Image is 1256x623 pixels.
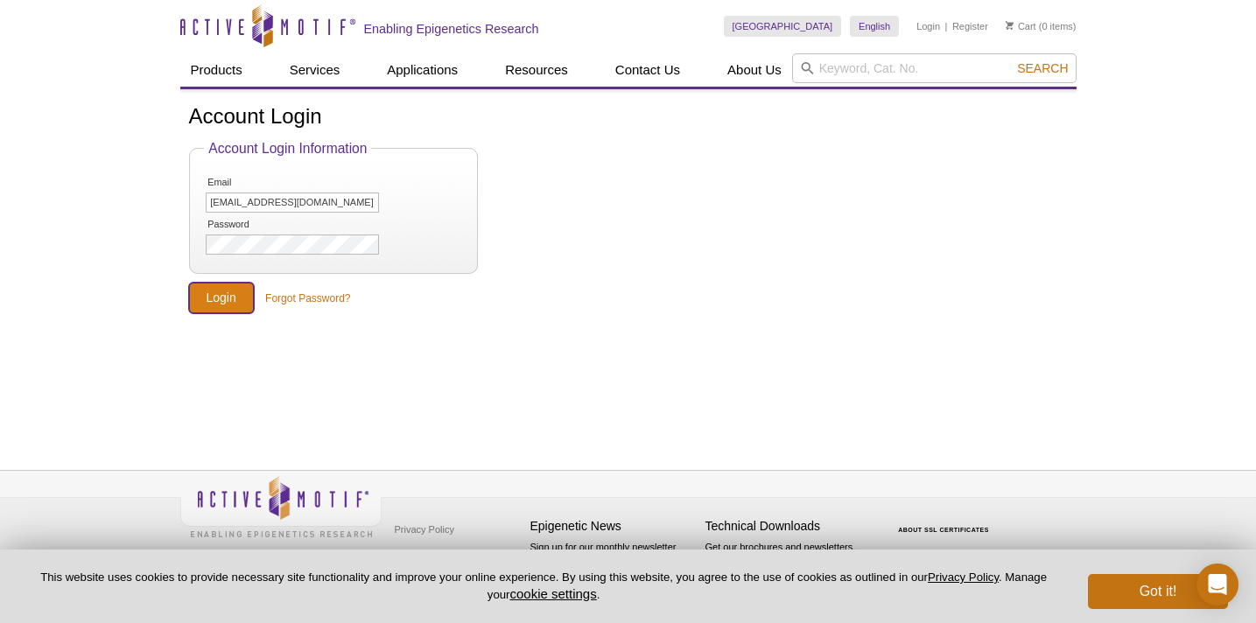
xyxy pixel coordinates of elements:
a: Products [180,53,253,87]
div: Open Intercom Messenger [1196,563,1238,605]
button: Search [1012,60,1073,76]
img: Your Cart [1006,21,1014,30]
p: Get our brochures and newsletters, or request them by mail. [705,540,872,584]
a: Login [916,20,940,32]
h4: Epigenetic News [530,519,697,534]
label: Password [206,219,295,230]
h2: Enabling Epigenetics Research [364,21,539,37]
button: Got it! [1088,574,1228,609]
a: Privacy Policy [928,570,999,584]
h4: Technical Downloads [705,519,872,534]
h1: Account Login [189,105,1068,130]
span: Search [1017,61,1068,75]
a: Forgot Password? [265,290,350,306]
a: Resources [495,53,579,87]
a: About Us [717,53,792,87]
input: Keyword, Cat. No. [792,53,1077,83]
li: (0 items) [1006,16,1077,37]
p: Sign up for our monthly newsletter highlighting recent publications in the field of epigenetics. [530,540,697,599]
a: ABOUT SSL CERTIFICATES [898,527,989,533]
table: Click to Verify - This site chose Symantec SSL for secure e-commerce and confidential communicati... [881,501,1012,540]
a: Services [279,53,351,87]
a: Cart [1006,20,1036,32]
a: [GEOGRAPHIC_DATA] [724,16,842,37]
a: Contact Us [605,53,691,87]
p: This website uses cookies to provide necessary site functionality and improve your online experie... [28,570,1059,603]
a: Applications [376,53,468,87]
input: Login [189,283,254,313]
legend: Account Login Information [204,141,371,157]
button: cookie settings [509,586,596,601]
li: | [945,16,948,37]
a: English [850,16,899,37]
img: Active Motif, [180,471,382,542]
a: Register [952,20,988,32]
a: Privacy Policy [390,516,459,542]
label: Email [206,177,295,188]
a: Terms & Conditions [390,542,482,569]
